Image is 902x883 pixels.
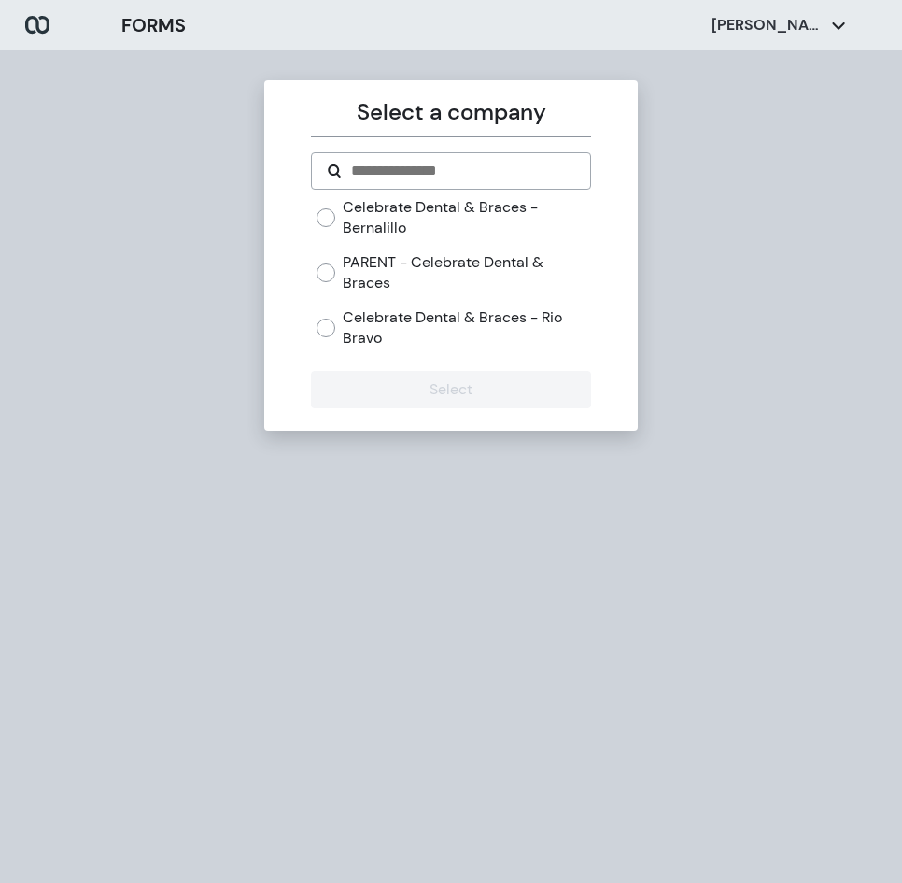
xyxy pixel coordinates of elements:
input: Search [349,160,574,182]
p: Select a company [311,95,590,129]
p: [PERSON_NAME] [712,15,824,36]
label: Celebrate Dental & Braces - Rio Bravo [343,307,590,348]
label: PARENT - Celebrate Dental & Braces [343,252,590,292]
label: Celebrate Dental & Braces - Bernalillo [343,197,590,237]
button: Select [311,371,590,408]
h3: FORMS [121,11,186,39]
